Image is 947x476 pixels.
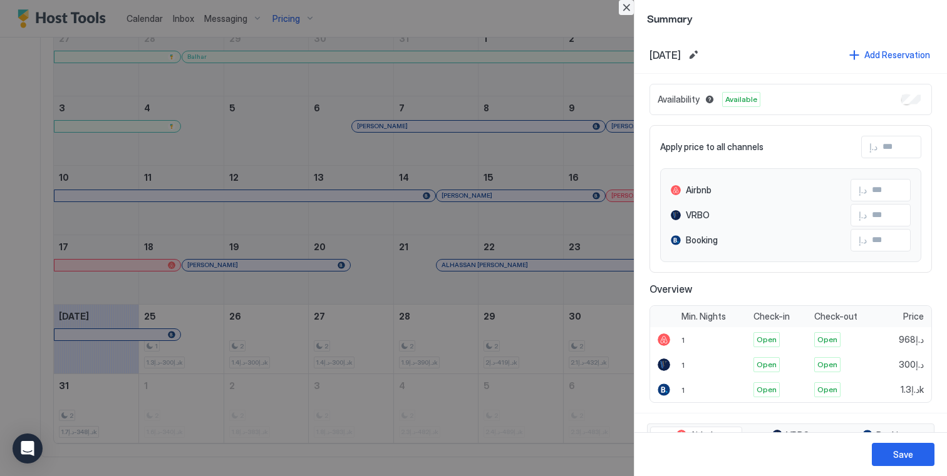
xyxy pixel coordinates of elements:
span: Availability [658,94,700,105]
span: Apply price to all channels [660,141,763,153]
span: د.إ1.3k [901,384,924,395]
span: Airbnb [686,185,712,196]
span: Open [817,359,837,370]
span: د.إ [859,185,867,196]
span: Booking [686,235,718,246]
div: Save [893,448,913,461]
span: Available [725,94,757,105]
button: Add Reservation [847,46,932,63]
span: VRBO [786,430,810,441]
button: Airbnb [650,427,742,444]
span: Min. Nights [681,311,726,322]
span: د.إ [859,210,867,221]
button: Blocked dates override all pricing rules and remain unavailable until manually unblocked [702,92,717,107]
span: Airbnb [690,430,716,441]
button: Booking [839,427,931,444]
button: Edit date range [686,48,701,63]
span: Open [757,359,777,370]
button: VRBO [745,427,837,444]
span: Open [757,384,777,395]
span: [DATE] [649,49,681,61]
span: VRBO [686,210,710,221]
div: Open Intercom Messenger [13,433,43,463]
div: tab-group [647,423,934,447]
span: Check-in [753,311,790,322]
span: د.إ [859,235,867,246]
span: Booking [876,430,908,441]
span: Open [817,384,837,395]
button: Save [872,443,934,466]
span: Check-out [814,311,857,322]
div: Add Reservation [864,48,930,61]
span: 1 [681,335,685,345]
span: د.إ300 [899,359,924,370]
span: Open [817,334,837,345]
span: 1 [681,360,685,370]
span: Summary [647,10,934,26]
span: Price [903,311,924,322]
span: Open [757,334,777,345]
span: د.إ968 [899,334,924,345]
span: د.إ [869,141,877,153]
span: Overview [649,283,932,295]
span: 1 [681,385,685,395]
